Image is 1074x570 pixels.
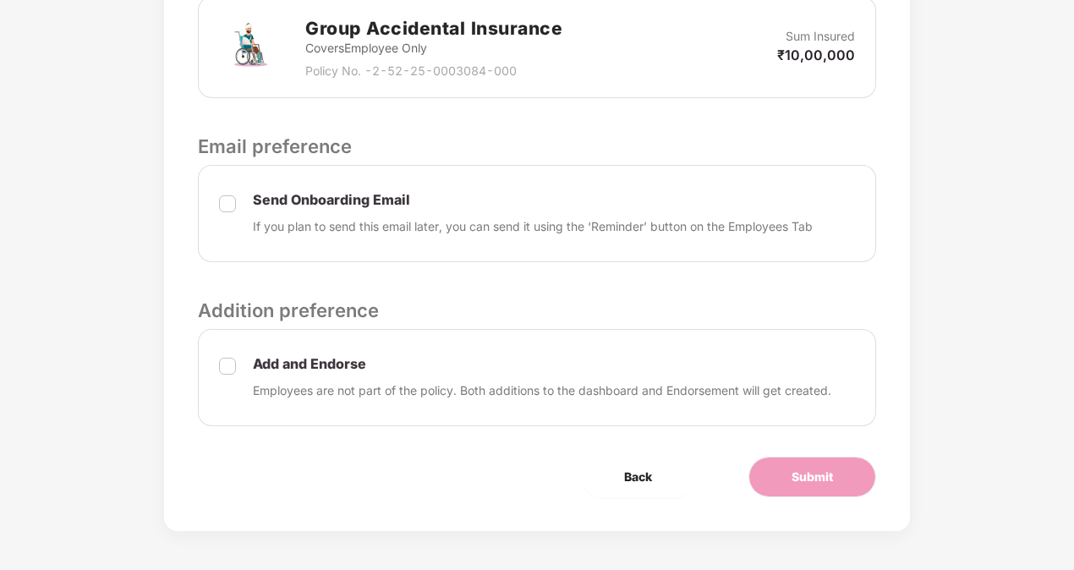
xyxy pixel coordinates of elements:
[305,62,562,80] p: Policy No. - 2-52-25-0003084-000
[253,217,813,236] p: If you plan to send this email later, you can send it using the ‘Reminder’ button on the Employee...
[253,381,831,400] p: Employees are not part of the policy. Both additions to the dashboard and Endorsement will get cr...
[748,457,876,497] button: Submit
[582,457,694,497] button: Back
[777,46,855,64] p: ₹10,00,000
[305,14,562,42] h2: Group Accidental Insurance
[198,296,876,325] p: Addition preference
[253,191,813,209] p: Send Onboarding Email
[786,27,855,46] p: Sum Insured
[624,468,652,486] span: Back
[198,132,876,161] p: Email preference
[305,39,562,58] p: Covers Employee Only
[253,355,831,373] p: Add and Endorse
[219,17,280,78] img: svg+xml;base64,PHN2ZyB4bWxucz0iaHR0cDovL3d3dy53My5vcmcvMjAwMC9zdmciIHdpZHRoPSI3MiIgaGVpZ2h0PSI3Mi...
